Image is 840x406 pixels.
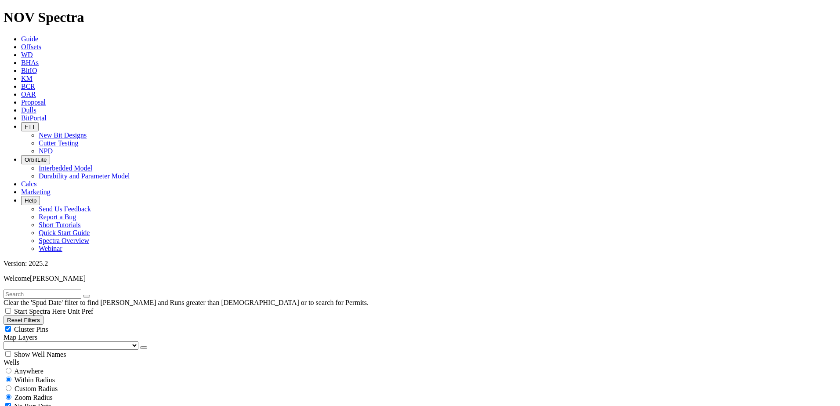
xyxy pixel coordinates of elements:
a: Calcs [21,180,37,188]
span: Unit Pref [67,308,93,315]
a: BitIQ [21,67,37,74]
a: Dulls [21,106,36,114]
a: OAR [21,91,36,98]
span: OrbitLite [25,156,47,163]
a: WD [21,51,33,58]
a: Guide [21,35,38,43]
a: NPD [39,147,53,155]
span: Map Layers [4,333,37,341]
a: BHAs [21,59,39,66]
span: Help [25,197,36,204]
input: Start Spectra Here [5,308,11,314]
span: [PERSON_NAME] [30,275,86,282]
a: Webinar [39,245,62,252]
span: Cluster Pins [14,326,48,333]
button: Help [21,196,40,205]
a: BitPortal [21,114,47,122]
a: Quick Start Guide [39,229,90,236]
button: OrbitLite [21,155,50,164]
a: Offsets [21,43,41,51]
p: Welcome [4,275,836,283]
a: Send Us Feedback [39,205,91,213]
span: Zoom Radius [14,394,53,401]
span: Show Well Names [14,351,66,358]
a: Interbedded Model [39,164,92,172]
a: KM [21,75,33,82]
a: BCR [21,83,35,90]
button: FTT [21,122,39,131]
a: Short Tutorials [39,221,81,228]
span: Within Radius [14,376,55,384]
a: Durability and Parameter Model [39,172,130,180]
input: Search [4,290,81,299]
a: Cutter Testing [39,139,79,147]
a: Marketing [21,188,51,196]
button: Reset Filters [4,315,43,325]
a: Proposal [21,98,46,106]
span: Start Spectra Here [14,308,65,315]
span: Anywhere [14,367,43,375]
a: Spectra Overview [39,237,89,244]
h1: NOV Spectra [4,9,836,25]
span: Custom Radius [14,385,58,392]
div: Wells [4,359,836,366]
span: Clear the 'Spud Date' filter to find [PERSON_NAME] and Runs greater than [DEMOGRAPHIC_DATA] or to... [4,299,369,306]
a: Report a Bug [39,213,76,221]
span: FTT [25,123,35,130]
a: New Bit Designs [39,131,87,139]
div: Version: 2025.2 [4,260,836,268]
